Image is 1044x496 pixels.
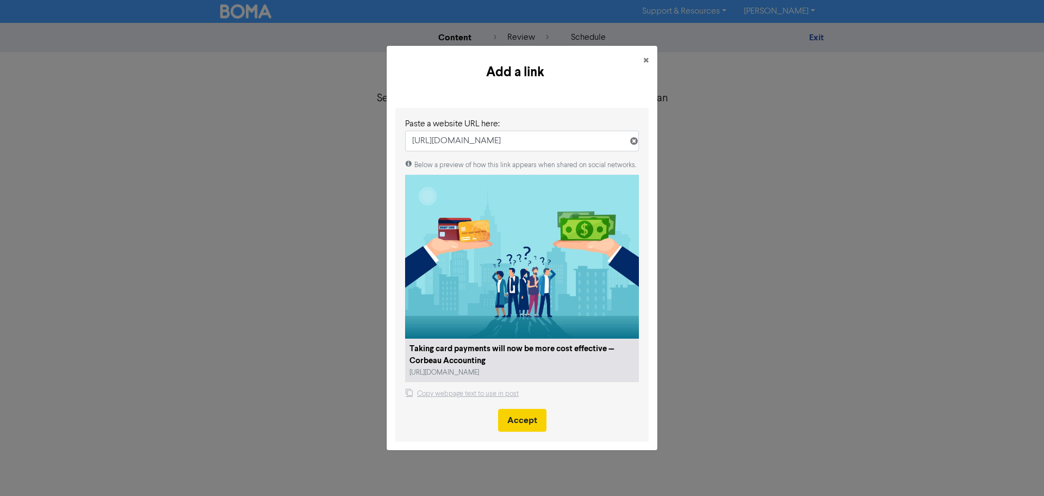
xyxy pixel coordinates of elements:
span: × [643,53,649,69]
h5: Add a link [395,63,635,82]
div: Paste a website URL here: [405,118,639,131]
button: Close [635,46,657,76]
div: Below a preview of how this link appears when shared on social networks. [405,160,639,170]
div: Taking card payments will now be more cost effective — Corbeau Accounting [409,343,635,368]
button: Accept [498,409,546,432]
div: [URL][DOMAIN_NAME] [409,368,518,378]
button: Copy webpage text to use in post [405,388,519,400]
iframe: Chat Widget [990,444,1044,496]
